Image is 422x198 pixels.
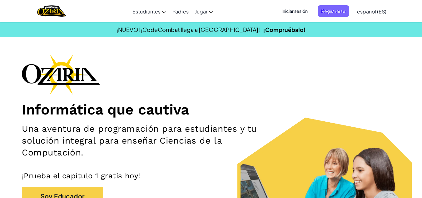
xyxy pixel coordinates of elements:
[22,54,100,94] img: Ozaria branding logo
[37,5,66,18] a: Ozaria by CodeCombat logo
[354,3,390,20] a: español (ES)
[22,171,400,180] p: ¡Prueba el capítulo 1 gratis hoy!
[195,8,207,15] span: Jugar
[318,5,349,17] button: Registrarse
[132,8,161,15] span: Estudiantes
[192,3,216,20] a: Jugar
[37,5,66,18] img: Home
[22,123,275,159] h2: Una aventura de programación para estudiantes y tu solución integral para enseñar Ciencias de la ...
[117,26,260,33] span: ¡NUEVO! ¡CodeCombat llega a [GEOGRAPHIC_DATA]!
[278,5,311,17] button: Iniciar sesión
[263,26,306,33] a: ¡Compruébalo!
[129,3,169,20] a: Estudiantes
[357,8,386,15] span: español (ES)
[169,3,192,20] a: Padres
[22,101,400,118] h1: Informática que cautiva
